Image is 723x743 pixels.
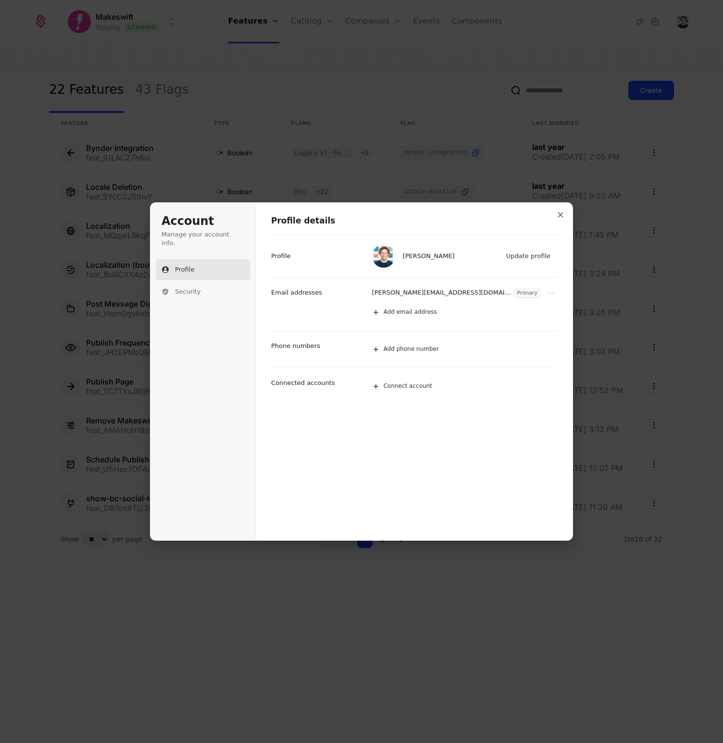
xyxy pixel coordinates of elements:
[384,309,437,316] span: Add email address
[372,245,395,268] img: Josh Wootonn
[156,259,250,280] button: Profile
[372,288,512,298] p: [PERSON_NAME][EMAIL_ADDRESS][DOMAIN_NAME]
[367,376,558,397] button: Connect account
[501,249,556,263] button: Update profile
[162,214,244,229] h1: Account
[271,379,335,387] p: Connected accounts
[367,302,569,323] button: Add email address
[271,342,320,350] p: Phone numbers
[552,206,569,223] button: Close modal
[175,265,194,274] span: Profile
[271,252,290,260] p: Profile
[271,288,322,297] p: Email addresses
[175,287,200,296] span: Security
[271,215,558,227] h1: Profile details
[514,289,540,297] span: Primary
[384,346,439,353] span: Add phone number
[545,287,556,299] button: Open menu
[156,281,250,302] button: Security
[384,383,432,390] span: Connect account
[162,230,244,248] p: Manage your account info.
[403,252,455,260] span: [PERSON_NAME]
[367,339,569,360] button: Add phone number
